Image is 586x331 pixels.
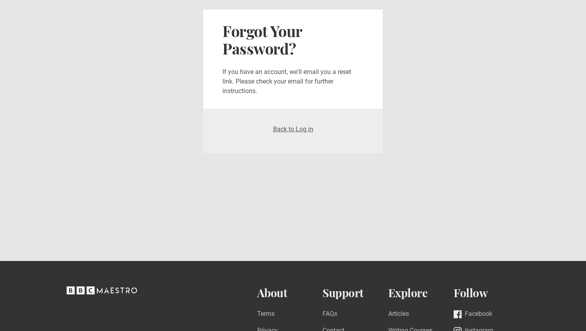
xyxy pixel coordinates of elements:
a: FAQs [322,309,337,320]
h2: Forgot Your Password? [222,22,364,58]
h2: Explore [388,286,454,300]
a: Back to Log in [273,125,313,133]
a: Terms [257,309,275,320]
p: If you have an account, we'll email you a reset link. Please check your email for further instruc... [222,67,364,96]
a: Articles [388,309,409,320]
a: BBC Maestro, back to top [67,289,137,297]
svg: BBC Maestro, back to top [67,286,137,294]
a: Facebook [454,309,492,320]
h2: About [257,286,323,300]
h2: Support [322,286,388,300]
h2: Follow [454,286,519,300]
